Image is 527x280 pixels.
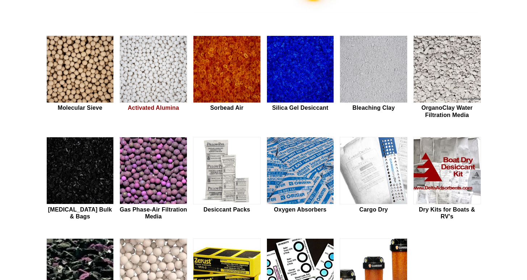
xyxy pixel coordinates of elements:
[267,137,334,221] a: Oxygen Absorbers
[193,35,261,120] a: Sorbead Air
[193,206,261,213] h2: Desiccant Packs
[340,137,407,221] a: Cargo Dry
[46,35,114,120] a: Molecular Sieve
[340,206,407,213] h2: Cargo Dry
[413,104,481,118] h2: OrganoClay Water Filtration Media
[267,104,334,111] h2: Silica Gel Desiccant
[413,35,481,120] a: OrganoClay Water Filtration Media
[193,104,261,111] h2: Sorbead Air
[120,137,187,221] a: Gas Phase-Air Filtration Media
[46,104,114,111] h2: Molecular Sieve
[120,104,187,111] h2: Activated Alumina
[413,206,481,220] h2: Dry Kits for Boats & RV's
[413,137,481,221] a: Dry Kits for Boats & RV's
[267,35,334,120] a: Silica Gel Desiccant
[340,104,407,111] h2: Bleaching Clay
[46,137,114,221] a: [MEDICAL_DATA] Bulk & Bags
[120,35,187,120] a: Activated Alumina
[193,137,261,221] a: Desiccant Packs
[340,35,407,120] a: Bleaching Clay
[267,206,334,213] h2: Oxygen Absorbers
[46,206,114,220] h2: [MEDICAL_DATA] Bulk & Bags
[120,206,187,220] h2: Gas Phase-Air Filtration Media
